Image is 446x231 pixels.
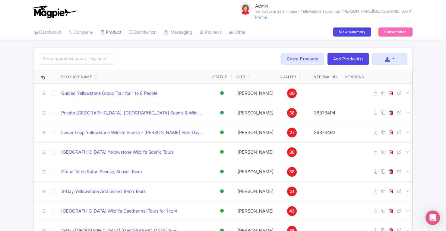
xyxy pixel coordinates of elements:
[229,24,245,41] a: Other
[307,103,343,123] td: 368734P4
[289,90,295,97] span: 30
[39,53,114,65] input: Search product name, city, or interal id
[289,110,295,116] span: 38
[234,83,277,103] td: [PERSON_NAME]
[280,88,305,98] a: 30
[280,167,305,177] a: 38
[61,74,92,80] div: Product Name
[280,128,305,137] a: 27
[61,129,203,136] a: Lower Loop Yellowstone Wildlife Scenic - [PERSON_NAME] Hole Day...
[68,24,93,41] a: Company
[236,74,245,80] div: City
[31,5,77,18] img: logo-ab69f6fb50320c5b225c76a69d11143b.png
[219,167,225,176] div: Active
[289,129,295,136] span: 27
[255,3,268,9] span: Admin
[219,148,225,156] div: Active
[61,110,202,117] a: Private [GEOGRAPHIC_DATA], [GEOGRAPHIC_DATA] Scenic & Wildl...
[199,24,222,41] a: Reviews
[234,201,277,221] td: [PERSON_NAME]
[34,24,61,41] a: Dashboard
[289,168,295,175] span: 38
[61,90,157,97] a: Guided Yellowstone Group Tour for 1 to 8 People
[378,27,412,37] a: Subscription
[280,206,305,216] a: 43
[219,128,225,137] div: Active
[234,162,277,181] td: [PERSON_NAME]
[289,149,295,156] span: 38
[61,208,177,215] a: [GEOGRAPHIC_DATA] Wildlife Geothermal Tours for 1 to 4
[280,74,296,80] div: Quality
[129,24,157,41] a: Distribution
[219,108,225,117] div: Active
[100,24,122,41] a: Product
[280,108,305,118] a: 38
[219,187,225,196] div: Active
[235,1,413,16] a: Admin Yellowstone Safari Tours - Yellowstone Tours From [PERSON_NAME][GEOGRAPHIC_DATA]
[234,142,277,162] td: [PERSON_NAME]
[327,53,369,65] a: Add Product(s)
[219,207,225,215] div: Active
[255,9,413,13] small: Yellowstone Safari Tours - Yellowstone Tours From [PERSON_NAME][GEOGRAPHIC_DATA]
[234,123,277,142] td: [PERSON_NAME]
[289,208,295,214] span: 43
[255,14,267,20] a: Profile
[333,27,371,37] a: View summary
[307,70,343,84] th: Internal ID
[307,123,343,142] td: 368734P2
[425,210,440,225] div: Open Intercom Messenger
[61,188,146,195] a: 3-Day Yellowstone And Grand Teton Tours
[234,181,277,201] td: [PERSON_NAME]
[164,24,192,41] a: Messaging
[238,1,253,16] img: avatar_key_member-9c1dde93af8b07d7383eb8b5fb890c87.png
[234,103,277,123] td: [PERSON_NAME]
[61,168,142,175] a: Grand Teton Safari Sunrise, Sunset Tours
[219,89,225,98] div: Active
[342,70,367,84] th: Versions
[212,74,228,80] div: Status
[290,188,294,195] span: 31
[280,187,305,196] a: 31
[61,149,173,156] a: [GEOGRAPHIC_DATA] Yellowstone Wildlife Scenic Tours
[281,53,324,65] a: Share Products
[280,147,305,157] a: 38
